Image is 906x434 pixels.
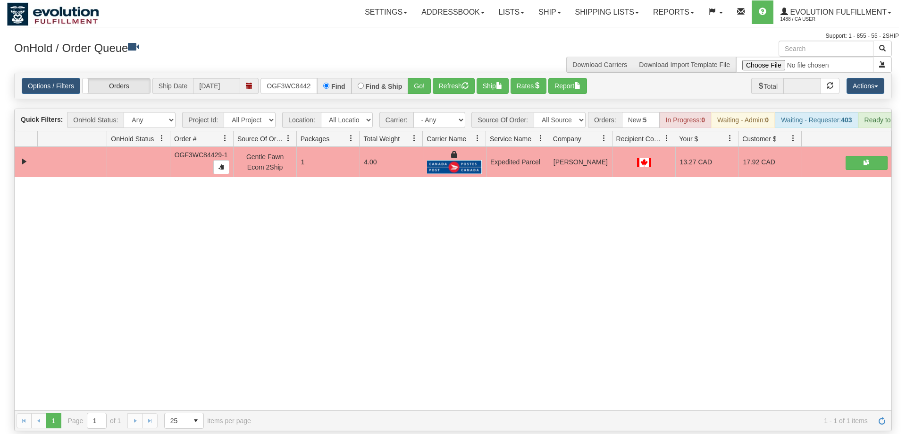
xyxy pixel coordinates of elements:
span: OnHold Status [111,134,154,144]
img: logo1488.jpg [7,2,99,26]
a: Settings [358,0,414,24]
span: Carrier Name [427,134,466,144]
a: Options / Filters [22,78,80,94]
div: Waiting - Admin: [711,112,775,128]
a: Evolution Fulfillment 1488 / CA User [773,0,898,24]
a: Order # filter column settings [217,130,233,146]
td: 17.92 CAD [738,147,802,177]
div: Waiting - Requester: [775,112,858,128]
a: OnHold Status filter column settings [154,130,170,146]
span: Project Id: [182,112,224,128]
a: Download Carriers [572,61,627,68]
button: Copy to clipboard [213,160,229,174]
span: 1 - 1 of 1 items [264,417,868,425]
button: Rates [511,78,547,94]
a: Company filter column settings [596,130,612,146]
label: Find & Ship [366,83,403,90]
span: OGF3WC84429-1 [175,151,228,159]
a: Packages filter column settings [343,130,359,146]
a: Recipient Country filter column settings [659,130,675,146]
a: Reports [646,0,701,24]
div: Support: 1 - 855 - 55 - 2SHIP [7,32,899,40]
a: Carrier Name filter column settings [470,130,486,146]
input: Page 1 [87,413,106,428]
label: Find [331,83,345,90]
span: 1 [301,158,304,166]
input: Search [779,41,873,57]
span: Page sizes drop down [164,413,204,429]
span: Location: [282,112,321,128]
span: Your $ [679,134,698,144]
span: Source Of Order [237,134,285,144]
span: Total Weight [363,134,400,144]
a: Download Import Template File [639,61,730,68]
span: Carrier: [379,112,413,128]
img: Canada Post [427,160,482,174]
span: 25 [170,416,183,425]
span: Order # [174,134,196,144]
span: items per page [164,413,251,429]
strong: 403 [841,116,852,124]
iframe: chat widget [884,169,905,265]
span: Company [553,134,581,144]
span: Source Of Order: [471,112,534,128]
span: Packages [301,134,329,144]
span: Page 1 [46,413,61,428]
button: Go! [408,78,431,94]
input: Import [736,57,873,73]
span: OnHold Status: [67,112,124,128]
button: Actions [847,78,884,94]
a: Collapse [18,156,30,168]
input: Order # [260,78,317,94]
strong: 5 [643,116,647,124]
label: Quick Filters: [21,115,63,124]
a: Shipping lists [568,0,646,24]
a: Ship [531,0,568,24]
span: 4.00 [364,158,377,166]
div: In Progress: [660,112,711,128]
a: Total Weight filter column settings [406,130,422,146]
span: Service Name [490,134,531,144]
div: Gentle Fawn Ecom 2Ship [238,152,293,173]
div: grid toolbar [15,109,891,131]
strong: 0 [701,116,705,124]
button: Report [548,78,587,94]
img: CA [637,158,651,167]
td: Expedited Parcel [486,147,549,177]
a: Source Of Order filter column settings [280,130,296,146]
td: 13.27 CAD [675,147,738,177]
button: Refresh [433,78,475,94]
span: Customer $ [742,134,776,144]
h3: OnHold / Order Queue [14,41,446,54]
span: Orders: [588,112,622,128]
span: select [188,413,203,428]
strong: 0 [765,116,769,124]
span: Total [751,78,784,94]
span: Evolution Fulfillment [788,8,887,16]
span: 1488 / CA User [780,15,851,24]
span: Recipient Country [616,134,663,144]
a: Your $ filter column settings [722,130,738,146]
button: Search [873,41,892,57]
a: Lists [492,0,531,24]
a: Addressbook [414,0,492,24]
a: Refresh [874,413,889,428]
a: Customer $ filter column settings [785,130,801,146]
button: Ship [477,78,509,94]
div: New: [622,112,660,128]
span: Page of 1 [68,413,121,429]
label: Orders [83,78,150,94]
a: Service Name filter column settings [533,130,549,146]
td: [PERSON_NAME] [549,147,612,177]
span: Ship Date [152,78,193,94]
button: Shipping Documents [846,156,888,170]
